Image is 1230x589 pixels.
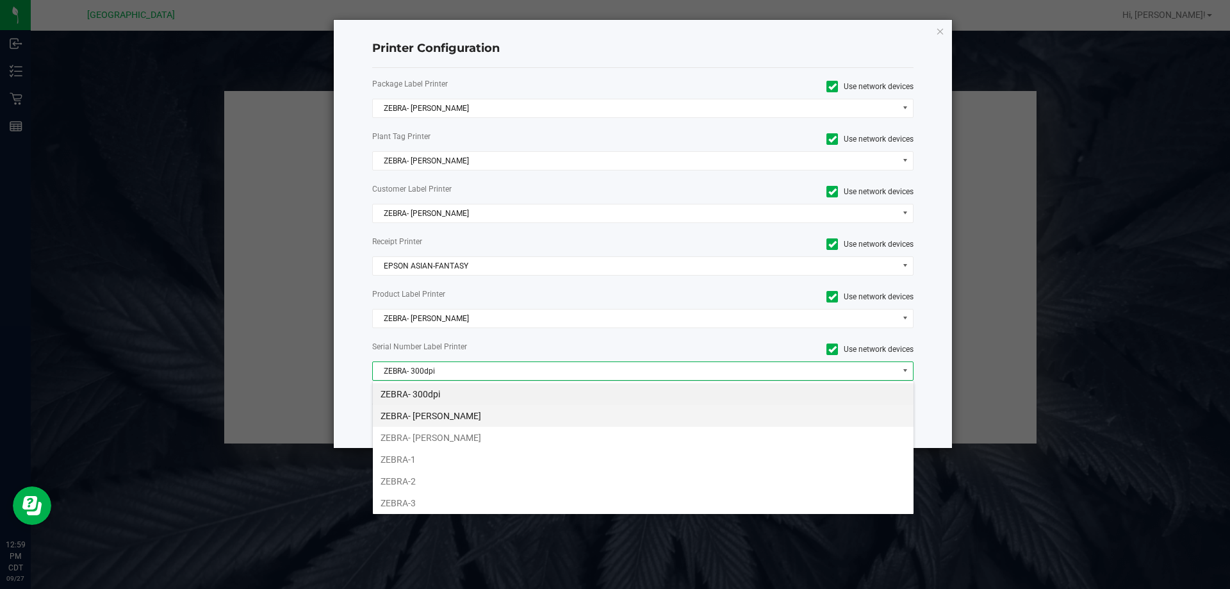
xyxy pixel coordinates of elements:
label: Plant Tag Printer [372,131,634,142]
li: ZEBRA- [PERSON_NAME] [373,427,914,449]
label: Serial Number Label Printer [372,341,634,353]
li: ZEBRA- [PERSON_NAME] [373,405,914,427]
span: ZEBRA- [PERSON_NAME] [373,204,898,222]
h4: Printer Configuration [372,40,914,57]
label: Use network devices [653,186,914,197]
label: Use network devices [653,238,914,250]
span: ZEBRA- [PERSON_NAME] [373,310,898,328]
span: ZEBRA- 300dpi [373,362,898,380]
li: ZEBRA-3 [373,492,914,514]
label: Use network devices [653,81,914,92]
label: Use network devices [653,344,914,355]
label: Package Label Printer [372,78,634,90]
li: ZEBRA-2 [373,470,914,492]
span: EPSON ASIAN-FANTASY [373,257,898,275]
label: Product Label Printer [372,288,634,300]
label: Use network devices [653,291,914,303]
li: ZEBRA- 300dpi [373,383,914,405]
label: Receipt Printer [372,236,634,247]
span: ZEBRA- [PERSON_NAME] [373,99,898,117]
label: Customer Label Printer [372,183,634,195]
label: Use network devices [653,133,914,145]
iframe: Resource center [13,486,51,525]
li: ZEBRA-1 [373,449,914,470]
span: ZEBRA- [PERSON_NAME] [373,152,898,170]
